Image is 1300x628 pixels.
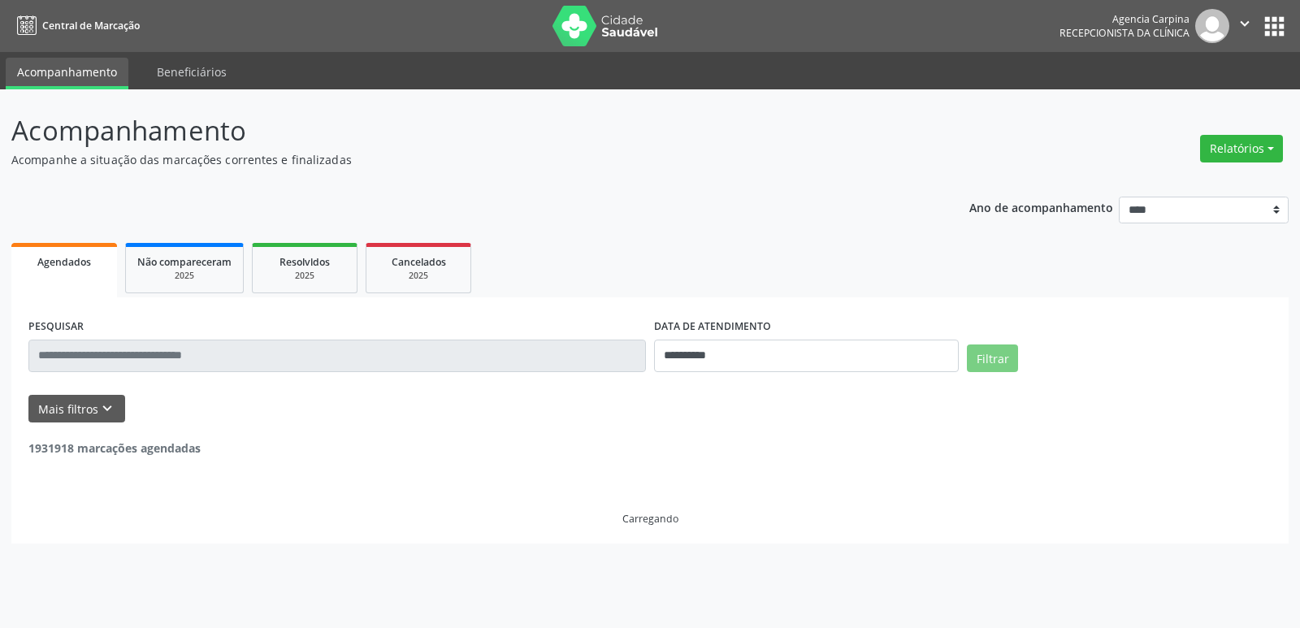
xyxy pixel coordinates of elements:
[42,19,140,32] span: Central de Marcação
[1229,9,1260,43] button: 
[137,270,232,282] div: 2025
[378,270,459,282] div: 2025
[98,400,116,418] i: keyboard_arrow_down
[28,314,84,340] label: PESQUISAR
[11,12,140,39] a: Central de Marcação
[654,314,771,340] label: DATA DE ATENDIMENTO
[622,512,678,526] div: Carregando
[1236,15,1254,32] i: 
[279,255,330,269] span: Resolvidos
[37,255,91,269] span: Agendados
[145,58,238,86] a: Beneficiários
[1200,135,1283,162] button: Relatórios
[967,344,1018,372] button: Filtrar
[11,151,905,168] p: Acompanhe a situação das marcações correntes e finalizadas
[1059,26,1189,40] span: Recepcionista da clínica
[137,255,232,269] span: Não compareceram
[28,440,201,456] strong: 1931918 marcações agendadas
[11,110,905,151] p: Acompanhamento
[1260,12,1289,41] button: apps
[1195,9,1229,43] img: img
[969,197,1113,217] p: Ano de acompanhamento
[392,255,446,269] span: Cancelados
[28,395,125,423] button: Mais filtroskeyboard_arrow_down
[6,58,128,89] a: Acompanhamento
[264,270,345,282] div: 2025
[1059,12,1189,26] div: Agencia Carpina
